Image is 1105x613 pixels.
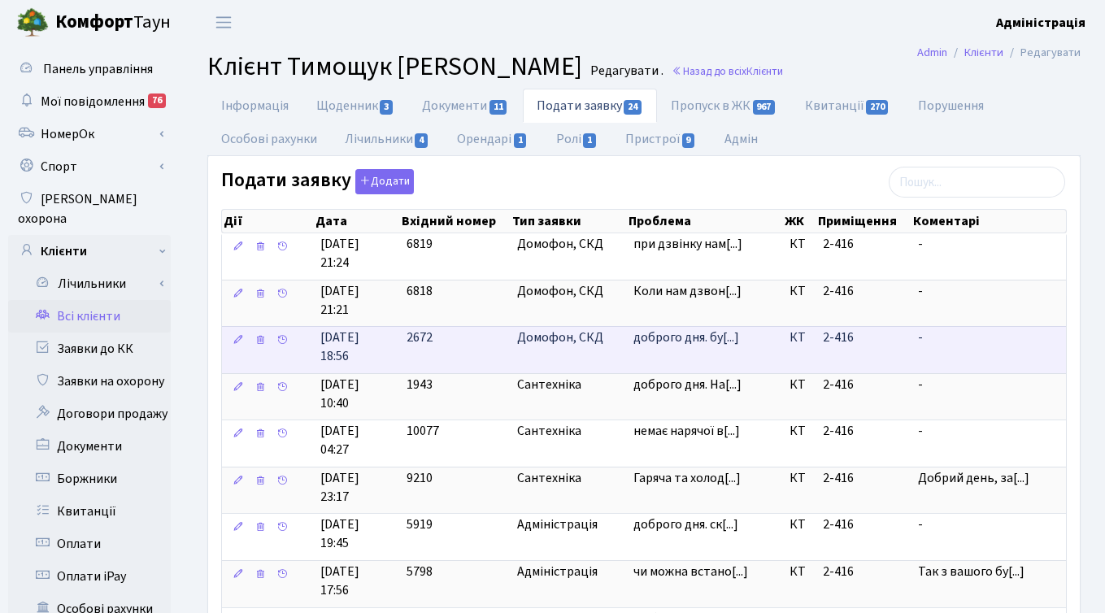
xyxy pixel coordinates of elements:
span: немає нарячої в[...] [633,422,740,440]
input: Пошук... [889,167,1065,198]
a: НомерОк [8,118,171,150]
span: КТ [790,376,810,394]
a: Всі клієнти [8,300,171,333]
span: 2672 [407,328,433,346]
span: Коли нам дзвон[...] [633,282,742,300]
span: 6819 [407,235,433,253]
span: 3 [380,100,393,115]
b: Комфорт [55,9,133,35]
a: Щоденник [302,89,408,123]
a: Оплати iPay [8,560,171,593]
span: 1943 [407,376,433,393]
span: 2-416 [823,376,854,393]
span: КТ [790,282,810,301]
span: КТ [790,515,810,534]
a: Пристрої [611,122,710,156]
span: [DATE] 04:27 [320,422,393,459]
span: Клієнт Тимощук [PERSON_NAME] [207,48,582,85]
a: Пропуск в ЖК [657,89,790,123]
span: 2-416 [823,422,854,440]
li: Редагувати [1003,44,1081,62]
span: [DATE] 23:17 [320,469,393,506]
span: 4 [415,133,428,148]
span: Так з вашого бу[...] [918,563,1025,580]
a: Лічильники [331,122,443,156]
span: [DATE] 18:56 [320,328,393,366]
span: при дзвінку нам[...] [633,235,742,253]
span: 1 [514,133,527,148]
span: КТ [790,235,810,254]
span: 2-416 [823,563,854,580]
a: Боржники [8,463,171,495]
label: Подати заявку [221,169,414,194]
button: Переключити навігацію [203,9,244,36]
a: Ролі [542,122,611,156]
span: 9210 [407,469,433,487]
span: 11 [489,100,507,115]
span: Адміністрація [517,515,620,534]
span: Добрий день, за[...] [918,469,1029,487]
small: Редагувати . [587,63,663,79]
a: [PERSON_NAME] охорона [8,183,171,235]
span: КТ [790,328,810,347]
button: Подати заявку [355,169,414,194]
span: Панель управління [43,60,153,78]
th: Приміщення [816,210,911,233]
a: Заявки до КК [8,333,171,365]
span: Клієнти [746,63,783,79]
b: Адміністрація [996,14,1085,32]
img: logo.png [16,7,49,39]
span: - [918,376,1059,394]
th: Коментарі [911,210,1066,233]
span: 5798 [407,563,433,580]
a: Адмін [711,122,772,156]
span: Сантехніка [517,469,620,488]
a: Порушення [904,89,998,123]
span: Домофон, СКД [517,282,620,301]
a: Особові рахунки [207,122,331,156]
span: Сантехніка [517,422,620,441]
span: 1 [583,133,596,148]
span: - [918,328,1059,347]
span: - [918,235,1059,254]
span: [DATE] 19:45 [320,515,393,553]
span: доброго дня. бу[...] [633,328,739,346]
a: Клієнти [964,44,1003,61]
span: Сантехніка [517,376,620,394]
a: Договори продажу [8,398,171,430]
span: 270 [866,100,889,115]
span: доброго дня. ск[...] [633,515,738,533]
th: Тип заявки [511,210,627,233]
a: Документи [408,89,522,123]
a: Орендарі [443,122,542,156]
div: 76 [148,93,166,108]
th: Дата [314,210,399,233]
span: [DATE] 17:56 [320,563,393,600]
a: Оплати [8,528,171,560]
a: Мої повідомлення76 [8,85,171,118]
span: 5919 [407,515,433,533]
a: Заявки на охорону [8,365,171,398]
span: [DATE] 21:21 [320,282,393,320]
span: КТ [790,563,810,581]
a: Інформація [207,89,302,123]
span: - [918,282,1059,301]
span: КТ [790,422,810,441]
span: 2-416 [823,328,854,346]
span: Домофон, СКД [517,328,620,347]
a: Admin [917,44,947,61]
span: Адміністрація [517,563,620,581]
span: 2-416 [823,469,854,487]
span: чи можна встано[...] [633,563,748,580]
th: ЖК [783,210,816,233]
a: Квитанції [8,495,171,528]
span: Мої повідомлення [41,93,145,111]
a: Квитанції [791,89,904,123]
th: Дії [222,210,314,233]
a: Адміністрація [996,13,1085,33]
span: доброго дня. На[...] [633,376,742,393]
span: 967 [753,100,776,115]
span: - [918,515,1059,534]
span: - [918,422,1059,441]
span: [DATE] 21:24 [320,235,393,272]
